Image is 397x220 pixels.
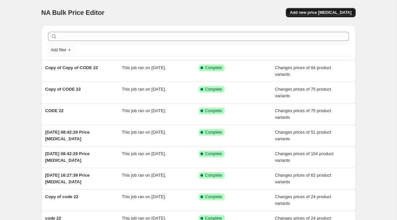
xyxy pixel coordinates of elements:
[45,194,78,199] span: Copy of code 22
[275,108,331,120] span: Changes prices of 75 product variants
[122,130,166,135] span: This job ran on [DATE].
[205,151,222,156] span: Complete
[275,194,331,206] span: Changes prices of 24 product variants
[45,87,81,92] span: Copy of CODE 22
[45,108,64,113] span: CODE 22
[286,8,355,17] button: Add new price [MEDICAL_DATA]
[205,173,222,178] span: Complete
[51,47,66,53] span: Add filter
[122,151,166,156] span: This job ran on [DATE].
[290,10,351,15] span: Add new price [MEDICAL_DATA]
[205,108,222,113] span: Complete
[205,194,222,199] span: Complete
[205,65,222,70] span: Complete
[122,87,166,92] span: This job ran on [DATE].
[41,9,105,16] span: NA Bulk Price Editor
[205,87,222,92] span: Complete
[275,65,331,77] span: Changes prices of 84 product variants
[275,173,331,184] span: Changes prices of 62 product variants
[275,130,331,141] span: Changes prices of 51 product variants
[122,65,166,70] span: This job ran on [DATE].
[122,108,166,113] span: This job ran on [DATE].
[45,65,98,70] span: Copy of Copy of CODE 22
[122,194,166,199] span: This job ran on [DATE].
[45,130,90,141] span: [DATE] 08:42:29 Price [MEDICAL_DATA]
[205,130,222,135] span: Complete
[275,87,331,98] span: Changes prices of 75 product variants
[45,173,90,184] span: [DATE] 16:27:39 Price [MEDICAL_DATA]
[48,46,74,54] button: Add filter
[275,151,333,163] span: Changes prices of 104 product variants
[122,173,166,178] span: This job ran on [DATE].
[45,151,90,163] span: [DATE] 08:42:29 Price [MEDICAL_DATA]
